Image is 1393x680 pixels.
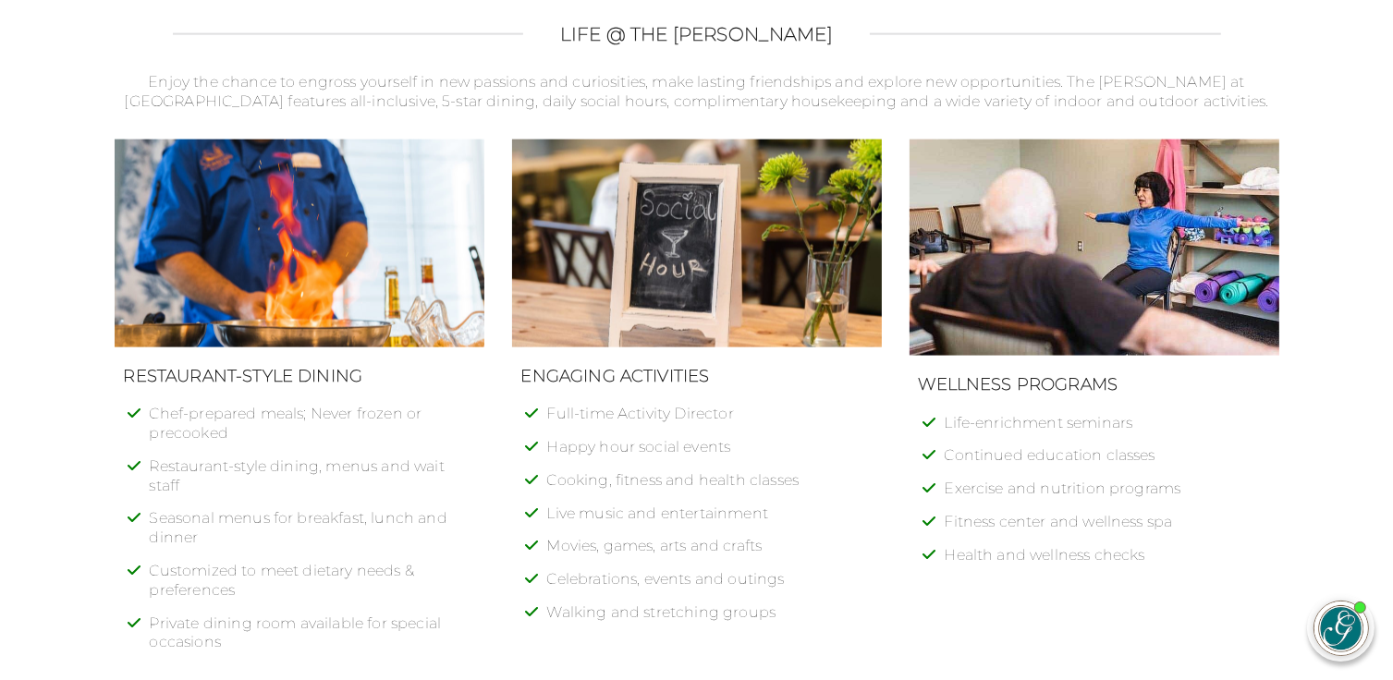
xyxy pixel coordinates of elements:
h2: LIFE @ THE [PERSON_NAME] [560,23,833,45]
p: Enjoy the chance to engross yourself in new passions and curiosities, make lasting friendships an... [115,73,1279,112]
li: Private dining room available for special occasions [150,614,475,667]
li: Fitness center and wellness spa [945,513,1270,546]
li: Live music and entertainment [547,504,873,538]
li: Full-time Activity Director [547,405,873,438]
li: Health and wellness checks [945,546,1270,579]
li: Cooking, fitness and health classes [547,471,873,504]
h3: Engaging Activities [521,367,873,387]
img: Chef shown flambeing dish during cooking demonstration [115,140,484,347]
h3: Restaurant-Style Dining [124,367,475,387]
li: Restaurant-style dining, menus and wait staff [150,457,475,510]
li: Happy hour social events [547,438,873,471]
li: Seasonal menus for breakfast, lunch and dinner [150,509,475,562]
img: avatar [1314,601,1368,655]
li: Walking and stretching groups [547,603,873,637]
li: Life-enrichment seminars [945,414,1270,447]
li: Movies, games, arts and crafts [547,537,873,570]
h3: Wellness Programs [919,375,1270,395]
li: Continued education classes [945,446,1270,480]
li: Exercise and nutrition programs [945,480,1270,513]
img: Chalkboard sign with Social Hour written on it [512,140,882,347]
li: Chef-prepared meals; Never frozen or precooked [150,405,475,457]
li: Customized to meet dietary needs & preferences [150,562,475,614]
li: Celebrations, events and outings [547,570,873,603]
img: Yoga instructor leading a stretching class [910,140,1279,356]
